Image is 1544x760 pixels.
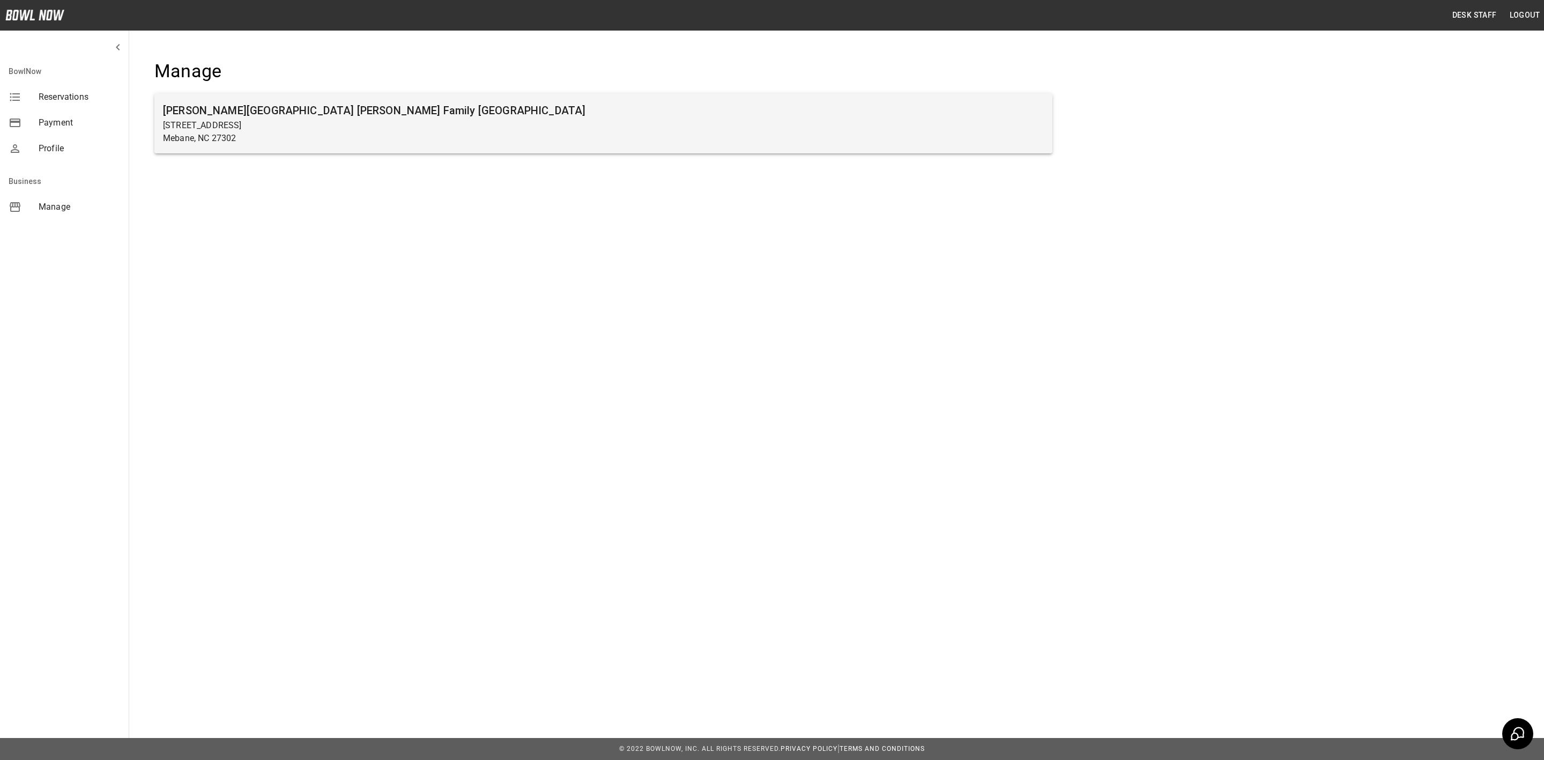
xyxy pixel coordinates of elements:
h4: Manage [154,60,1052,83]
a: Terms and Conditions [840,745,925,752]
a: Privacy Policy [781,745,837,752]
img: logo [5,10,64,20]
span: Reservations [39,91,120,104]
h6: [PERSON_NAME][GEOGRAPHIC_DATA] [PERSON_NAME] Family [GEOGRAPHIC_DATA] [163,102,1044,119]
span: Manage [39,201,120,213]
span: Payment [39,116,120,129]
button: Logout [1505,5,1544,25]
button: Desk Staff [1448,5,1501,25]
span: © 2022 BowlNow, Inc. All Rights Reserved. [619,745,781,752]
p: Mebane, NC 27302 [163,132,1044,145]
p: [STREET_ADDRESS] [163,119,1044,132]
span: Profile [39,142,120,155]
